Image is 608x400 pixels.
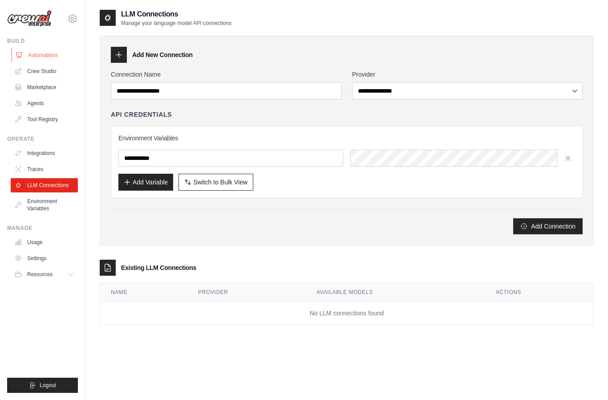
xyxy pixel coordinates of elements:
[121,9,231,20] h2: LLM Connections
[178,174,253,191] button: Switch to Bulk View
[111,110,172,119] h4: API Credentials
[11,64,78,78] a: Crew Studio
[7,10,52,27] img: Logo
[187,283,306,302] th: Provider
[7,135,78,143] div: Operate
[100,302,593,325] td: No LLM connections found
[513,218,583,234] button: Add Connection
[352,70,583,79] label: Provider
[11,162,78,176] a: Traces
[12,48,79,62] a: Automations
[193,178,247,187] span: Switch to Bulk View
[11,235,78,249] a: Usage
[121,263,196,272] h3: Existing LLM Connections
[27,271,53,278] span: Resources
[118,174,173,191] button: Add Variable
[11,178,78,192] a: LLM Connections
[111,70,341,79] label: Connection Name
[11,194,78,216] a: Environment Variables
[11,251,78,265] a: Settings
[7,378,78,393] button: Logout
[11,80,78,94] a: Marketplace
[11,112,78,127] a: Tool Registry
[11,146,78,160] a: Integrations
[485,283,593,302] th: Actions
[306,283,485,302] th: Available Models
[11,96,78,110] a: Agents
[118,134,575,143] h3: Environment Variables
[132,50,193,59] h3: Add New Connection
[11,267,78,282] button: Resources
[7,224,78,232] div: Manage
[121,20,231,27] p: Manage your language model API connections
[7,37,78,45] div: Build
[100,283,187,302] th: Name
[40,382,56,389] span: Logout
